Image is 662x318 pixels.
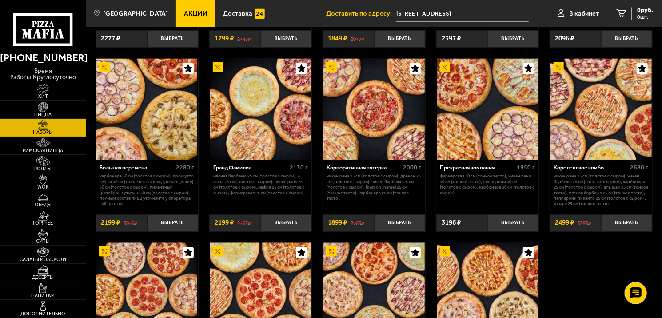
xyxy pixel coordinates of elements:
[99,62,109,72] img: Акционный
[436,58,538,159] a: АкционныйПрекрасная компания
[555,35,574,42] span: 2096 ₽
[403,164,421,171] span: 2000 г
[100,165,174,171] div: Большая перемена
[442,35,461,42] span: 2397 ₽
[637,7,653,13] span: 0 руб.
[328,219,347,226] span: 1899 ₽
[554,62,564,72] img: Акционный
[396,5,529,22] span: Кондратьевский проспект, 68к4
[396,5,529,22] input: Ваш адрес доставки
[578,219,591,226] s: 3393 ₽
[210,58,311,159] img: Гранд Фамилиа
[223,10,253,17] span: Доставка
[327,165,401,171] div: Корпоративная пятерка
[101,219,120,226] span: 2199 ₽
[213,62,223,72] img: Акционный
[213,246,223,256] img: Акционный
[326,246,336,256] img: Акционный
[290,164,308,171] span: 2130 г
[569,10,599,17] span: В кабинет
[96,58,198,159] a: АкционныйБольшая перемена
[440,62,450,72] img: Акционный
[351,35,364,42] s: 2047 ₽
[550,58,651,159] img: Королевское комбо
[124,219,137,226] s: 3076 ₽
[237,35,251,42] s: 2447 ₽
[630,164,648,171] span: 2680 г
[554,173,648,207] p: Чикен Ранч 25 см (толстое с сыром), Чикен Барбекю 25 см (толстое с сыром), Карбонара 25 см (толст...
[550,58,652,159] a: АкционныйКоролевское комбо
[323,58,425,159] a: АкционныйКорпоративная пятерка
[213,165,287,171] div: Гранд Фамилиа
[437,58,538,159] img: Прекрасная компания
[601,214,652,231] button: Выбрать
[374,214,425,231] button: Выбрать
[260,214,311,231] button: Выбрать
[99,246,109,256] img: Акционный
[442,219,461,226] span: 3196 ₽
[351,219,364,226] s: 2765 ₽
[260,30,311,47] button: Выбрать
[103,10,168,17] span: [GEOGRAPHIC_DATA]
[209,58,311,159] a: АкционныйГранд Фамилиа
[440,173,535,196] p: Фермерская 30 см (тонкое тесто), Чикен Ранч 30 см (тонкое тесто), Пепперони 30 см (толстое с сыро...
[184,10,207,17] span: Акции
[101,35,120,42] span: 2277 ₽
[326,10,396,17] span: Доставить по адресу:
[237,219,251,226] s: 2765 ₽
[327,173,421,201] p: Чикен Ранч 25 см (толстое с сыром), Дракон 25 см (толстое с сыром), Чикен Барбекю 25 см (толстое ...
[601,30,652,47] button: Выбрать
[255,8,265,19] img: 15daf4d41897b9f0e9f617042186c801.svg
[517,164,535,171] span: 1950 г
[440,246,450,256] img: Акционный
[637,14,653,20] span: 0 шт.
[100,173,194,207] p: Карбонара 30 см (толстое с сыром), Прошутто Фунги 30 см (толстое с сыром), [PERSON_NAME] 30 см (т...
[213,173,308,196] p: Мясная Барбекю 25 см (толстое с сыром), 4 сыра 25 см (толстое с сыром), Чикен Ранч 25 см (толстое...
[96,58,197,159] img: Большая перемена
[176,164,194,171] span: 2280 г
[147,30,198,47] button: Выбрать
[147,214,198,231] button: Выбрать
[326,62,336,72] img: Акционный
[328,35,347,42] span: 1849 ₽
[215,219,234,226] span: 2199 ₽
[440,165,514,171] div: Прекрасная компания
[215,35,234,42] span: 1799 ₽
[555,219,574,226] span: 2499 ₽
[487,30,538,47] button: Выбрать
[374,30,425,47] button: Выбрать
[323,58,424,159] img: Корпоративная пятерка
[487,214,538,231] button: Выбрать
[554,165,628,171] div: Королевское комбо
